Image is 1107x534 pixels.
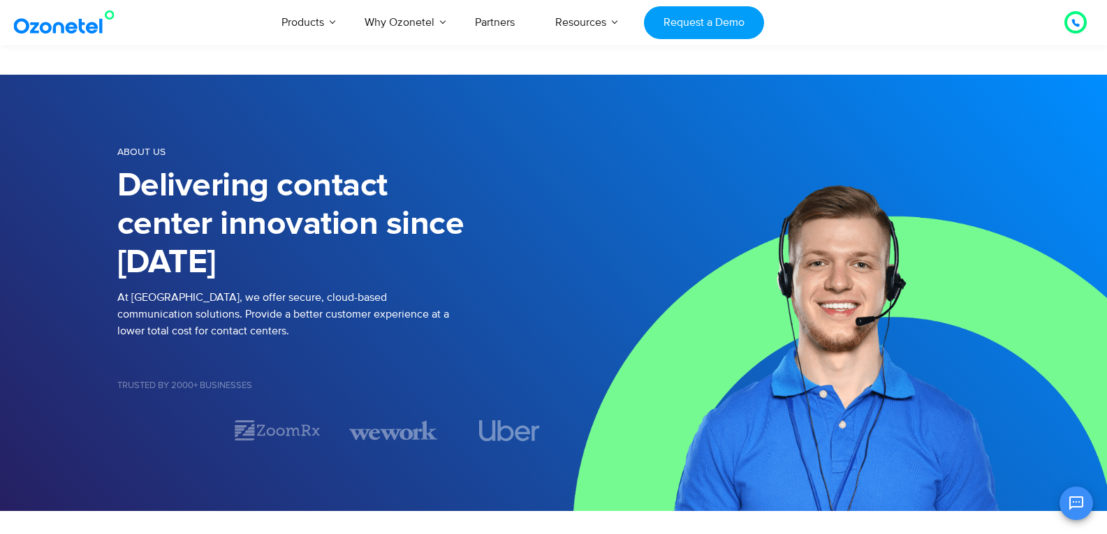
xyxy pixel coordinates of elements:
[479,420,540,441] img: uber
[233,418,321,443] div: 2 / 7
[117,381,554,390] h5: Trusted by 2000+ Businesses
[117,146,166,158] span: About us
[1060,487,1093,520] button: Open chat
[349,418,437,443] img: wework
[349,418,437,443] div: 3 / 7
[465,420,553,441] div: 4 / 7
[117,422,205,439] div: 1 / 7
[117,418,554,443] div: Image Carousel
[117,289,554,339] p: At [GEOGRAPHIC_DATA], we offer secure, cloud-based communication solutions. Provide a better cust...
[644,6,763,39] a: Request a Demo
[233,418,321,443] img: zoomrx
[117,167,554,282] h1: Delivering contact center innovation since [DATE]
